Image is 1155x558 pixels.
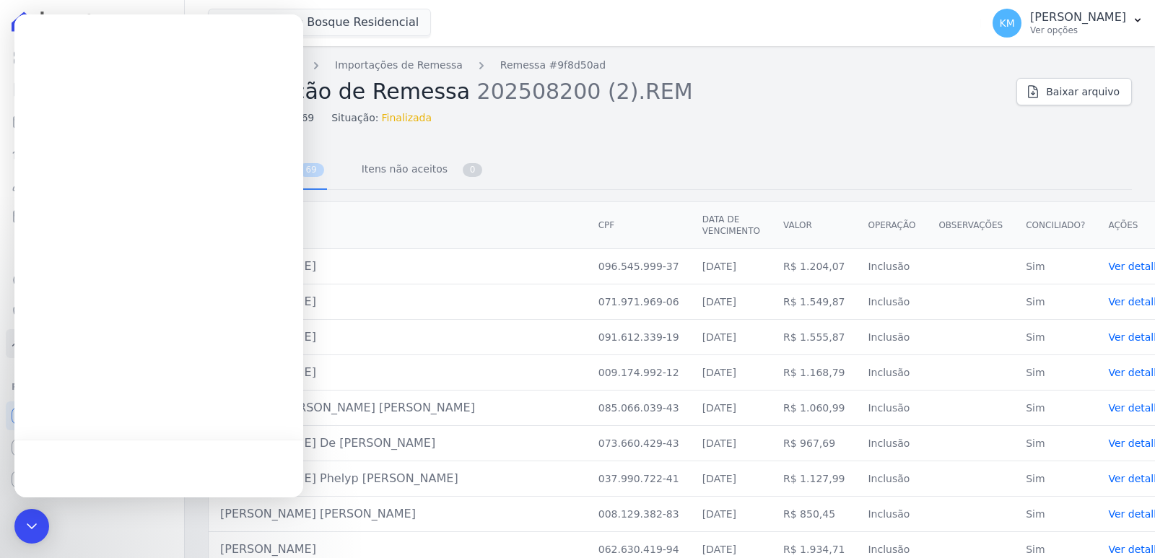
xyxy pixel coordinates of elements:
[856,391,927,426] td: Inclusão
[1030,25,1126,36] p: Ver opções
[382,110,432,126] span: Finalizada
[856,202,927,249] th: Operação
[209,461,587,497] td: [PERSON_NAME] Phelyp [PERSON_NAME]
[691,355,772,391] td: [DATE]
[209,391,587,426] td: Ulisselma [PERSON_NAME] [PERSON_NAME]
[999,18,1014,28] span: KM
[209,202,587,249] th: Cliente
[12,378,173,396] div: Plataformas
[691,461,772,497] td: [DATE]
[587,497,691,532] td: 008.129.382-83
[691,202,772,249] th: Data de vencimento
[772,426,856,461] td: R$ 967,69
[772,320,856,355] td: R$ 1.555,87
[1014,284,1097,320] td: Sim
[6,202,178,231] a: Minha Carteira
[209,497,587,532] td: [PERSON_NAME] [PERSON_NAME]
[772,284,856,320] td: R$ 1.549,87
[1014,461,1097,497] td: Sim
[856,320,927,355] td: Inclusão
[209,249,587,284] td: [PERSON_NAME]
[209,355,587,391] td: [PERSON_NAME]
[6,433,178,462] a: Conta Hent
[772,202,856,249] th: Valor
[6,139,178,167] a: Lotes
[772,497,856,532] td: R$ 850,45
[1014,355,1097,391] td: Sim
[208,9,431,36] button: Morada Do Bosque Residencial
[772,355,856,391] td: R$ 1.168,79
[856,249,927,284] td: Inclusão
[335,58,463,73] a: Importações de Remessa
[208,79,470,104] span: Importação de Remessa
[6,170,178,199] a: Clientes
[587,461,691,497] td: 037.990.722-41
[856,355,927,391] td: Inclusão
[331,110,378,126] span: Situação:
[691,391,772,426] td: [DATE]
[856,461,927,497] td: Inclusão
[691,320,772,355] td: [DATE]
[208,58,1005,73] nav: Breadcrumb
[587,355,691,391] td: 009.174.992-12
[298,163,323,177] span: 69
[6,75,178,104] a: Contratos
[587,391,691,426] td: 085.066.039-43
[772,461,856,497] td: R$ 1.127,99
[1014,202,1097,249] th: Conciliado?
[6,401,178,430] a: Recebíveis
[1014,497,1097,532] td: Sim
[209,284,587,320] td: [PERSON_NAME]
[6,297,178,326] a: Negativação
[856,284,927,320] td: Inclusão
[500,58,606,73] a: Remessa #9f8d50ad
[691,426,772,461] td: [DATE]
[14,509,49,544] div: Open Intercom Messenger
[209,320,587,355] td: [PERSON_NAME]
[587,320,691,355] td: 091.612.339-19
[856,497,927,532] td: Inclusão
[209,426,587,461] td: [PERSON_NAME] De [PERSON_NAME]
[1014,320,1097,355] td: Sim
[477,77,693,104] span: 202508200 (2).REM
[691,249,772,284] td: [DATE]
[6,234,178,263] a: Transferências
[1046,84,1120,99] span: Baixar arquivo
[1014,426,1097,461] td: Sim
[350,152,486,190] a: Itens não aceitos 0
[772,391,856,426] td: R$ 1.060,99
[587,426,691,461] td: 073.660.429-43
[691,497,772,532] td: [DATE]
[6,43,178,72] a: Visão Geral
[691,284,772,320] td: [DATE]
[353,154,450,183] span: Itens não aceitos
[1014,249,1097,284] td: Sim
[927,202,1014,249] th: Observações
[1014,391,1097,426] td: Sim
[463,163,483,177] span: 0
[6,107,178,136] a: Parcelas
[6,266,178,295] a: Crédito
[6,329,178,358] a: Troca de Arquivos
[587,202,691,249] th: CPF
[1030,10,1126,25] p: [PERSON_NAME]
[587,284,691,320] td: 071.971.969-06
[1016,78,1132,105] a: Baixar arquivo
[856,426,927,461] td: Inclusão
[587,249,691,284] td: 096.545.999-37
[981,3,1155,43] button: KM [PERSON_NAME] Ver opções
[772,249,856,284] td: R$ 1.204,07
